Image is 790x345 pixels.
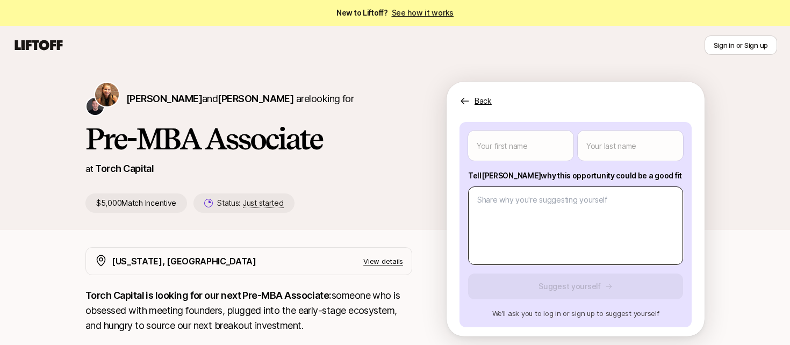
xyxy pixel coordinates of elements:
[85,290,332,301] strong: Torch Capital is looking for our next Pre-MBA Associate:
[85,288,412,333] p: someone who is obsessed with meeting founders, plugged into the early-stage ecosystem, and hungry...
[85,193,187,213] p: $5,000 Match Incentive
[475,95,492,107] p: Back
[95,163,154,174] a: Torch Capital
[126,93,202,104] span: [PERSON_NAME]
[85,123,412,155] h1: Pre-MBA Associate
[468,169,683,182] p: Tell [PERSON_NAME] why this opportunity could be a good fit
[126,91,354,106] p: are looking for
[217,197,283,210] p: Status:
[363,256,403,267] p: View details
[87,98,104,115] img: Christopher Harper
[112,254,256,268] p: [US_STATE], [GEOGRAPHIC_DATA]
[392,8,454,17] a: See how it works
[243,198,284,208] span: Just started
[468,308,683,319] p: We’ll ask you to log in or sign up to suggest yourself
[85,162,93,176] p: at
[202,93,293,104] span: and
[95,83,119,106] img: Katie Reiner
[705,35,777,55] button: Sign in or Sign up
[218,93,293,104] span: [PERSON_NAME]
[336,6,454,19] span: New to Liftoff?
